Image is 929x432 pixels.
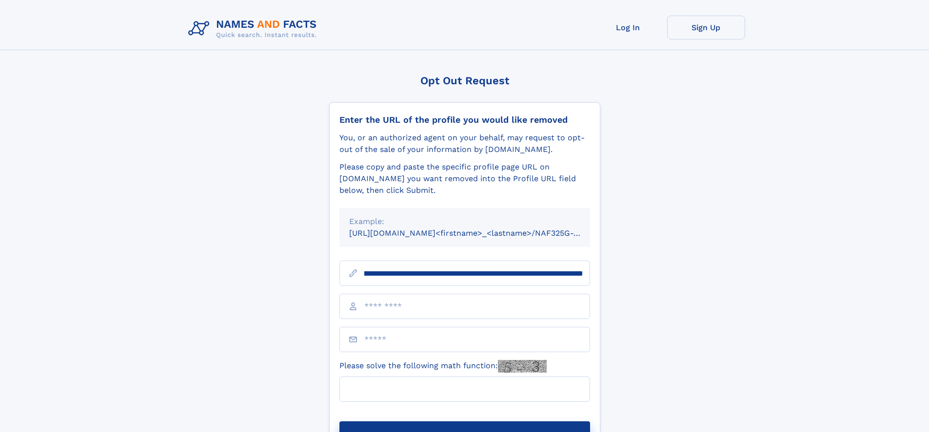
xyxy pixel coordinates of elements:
[339,161,590,196] div: Please copy and paste the specific profile page URL on [DOMAIN_NAME] you want removed into the Pr...
[329,75,600,87] div: Opt Out Request
[349,216,580,227] div: Example:
[339,360,547,373] label: Please solve the following math function:
[339,114,590,125] div: Enter the URL of the profile you would like removed
[667,16,745,39] a: Sign Up
[589,16,667,39] a: Log In
[339,132,590,155] div: You, or an authorized agent on your behalf, may request to opt-out of the sale of your informatio...
[184,16,325,42] img: Logo Names and Facts
[349,228,609,238] small: [URL][DOMAIN_NAME]<firstname>_<lastname>/NAF325G-xxxxxxxx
